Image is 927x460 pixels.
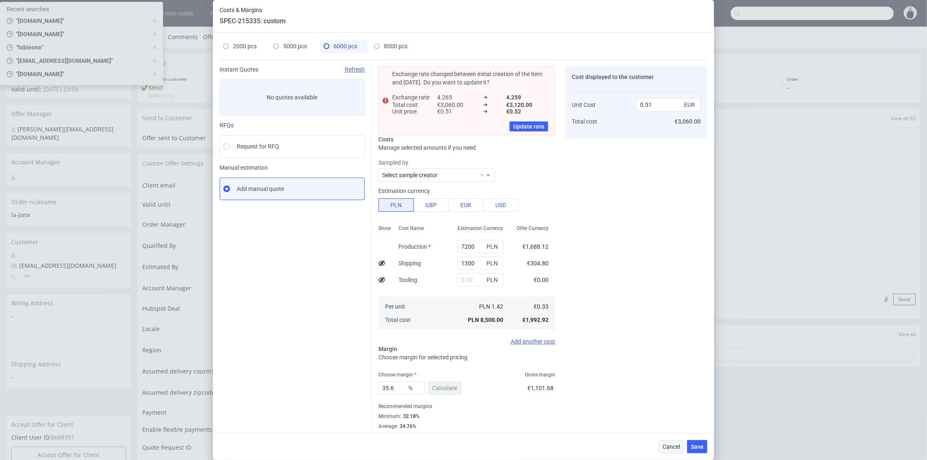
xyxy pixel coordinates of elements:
a: Automatic (0) [602,83,633,101]
span: 5000 pcs [283,43,307,49]
div: RFQs [220,122,365,129]
div: Order nickname [6,166,131,185]
img: Hokodo [215,400,222,407]
div: Instant Quotes [220,66,365,73]
span: Add manual quote [237,185,284,193]
p: la-jonx [11,184,126,193]
div: Add another cost [378,338,555,345]
span: €1,992.92 [522,317,549,323]
a: View in [GEOGRAPHIC_DATA] [364,132,409,141]
label: Sampled by [378,158,555,167]
a: Offers [28,6,45,14]
span: €1,101.68 [527,385,554,391]
td: Region [142,315,292,336]
button: Update rate [509,121,548,131]
label: No quotes available [220,79,365,115]
span: PLN 8,500.00 [468,317,503,323]
span: Margin [378,346,397,352]
a: View all [898,304,916,311]
div: Send to Customer [137,82,521,101]
p: Shipping & Billing Filled [314,49,477,55]
span: Show [378,225,391,232]
span: Update rate [513,124,544,129]
a: Create a related offer [74,32,126,41]
input: Type to create new task [544,322,914,335]
label: Tooling [398,277,417,283]
span: PLN [485,274,502,286]
input: 0.00 [378,381,425,395]
span: €304.80 [527,260,549,267]
div: Minimum : [378,411,555,421]
span: Comments [542,87,572,96]
div: Exchange rate changed between initial creation of the item and [DATE]. Do you want to update it? [392,70,548,87]
span: [DATE] 11:12 [148,66,305,72]
td: Account Manager [142,253,292,275]
button: Single payment (default) [294,380,517,391]
p: Payment [643,49,778,55]
input: 0.00 [457,257,503,270]
span: 2000 pcs [233,43,257,49]
span: Total cost : [392,101,434,108]
td: Payment [142,379,292,398]
span: Manage selected amounts if you need [378,144,476,151]
button: Save [687,440,707,453]
div: 4.265 [392,93,548,101]
p: - [787,57,917,65]
button: GBP [413,198,449,212]
span: €0.00 [534,277,549,283]
span: €1,688.12 [522,243,549,250]
div: 34.76% [398,423,416,430]
p: - [487,57,634,65]
span: Cost displayed to the customer [572,74,654,80]
button: Cancel [659,440,684,453]
span: 8000 pcs [384,43,408,49]
span: €3,060.00 [437,101,479,108]
div: Maximum : [378,431,555,440]
label: Estimation currency [378,188,430,194]
button: Send [893,267,916,279]
span: Exchange rate : [392,94,434,101]
span: Refresh [345,66,365,73]
div: Progress [137,27,921,45]
span: PLN [485,241,502,252]
span: Offer Currency [517,225,549,232]
td: Client email [142,151,292,171]
span: Estimation Currency [457,225,503,232]
p: - [314,57,477,65]
span: Choose margin for selected pricing [378,354,467,361]
span: PLN 1.42 [479,303,503,310]
td: Order Manager [142,190,292,211]
button: USD [483,198,519,212]
h1: CO.56584 [11,41,126,57]
p: Offer accepted [487,49,634,55]
label: Choose margin [378,372,416,378]
span: €3,060.00 [675,118,701,125]
span: 6000 pcs [334,43,357,49]
td: Estimated By [142,232,292,253]
p: Client User ID: [11,407,126,415]
span: PLN [485,257,502,269]
input: Re-send offer to customer [452,87,514,96]
td: Assumed delivery zipcode [142,358,292,379]
header: SPEC-215335: custom [220,17,286,26]
a: All (0) [680,83,693,101]
span: Unit Cost [572,101,596,108]
input: 0.00 [457,240,503,253]
span: 4.259 [507,94,548,101]
label: Shipping [398,260,421,267]
p: Offer sent to customer [141,49,305,55]
td: Quote Request ID [142,414,292,433]
div: Billing Address [6,267,131,286]
div: Accept Offer for Client [6,389,131,407]
span: Save [691,444,704,450]
span: Request for RFQ [237,142,279,151]
label: Production [398,243,431,250]
span: Unit price : [392,108,434,115]
p: Valid until: [11,59,78,67]
p: Order [787,49,917,55]
div: Shipping Address [6,328,131,347]
span: [EMAIL_ADDRESS][DOMAIN_NAME] [11,235,116,243]
span: - [11,286,126,294]
span: Manual estimation [220,164,365,171]
span: €0.51 [437,108,479,115]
